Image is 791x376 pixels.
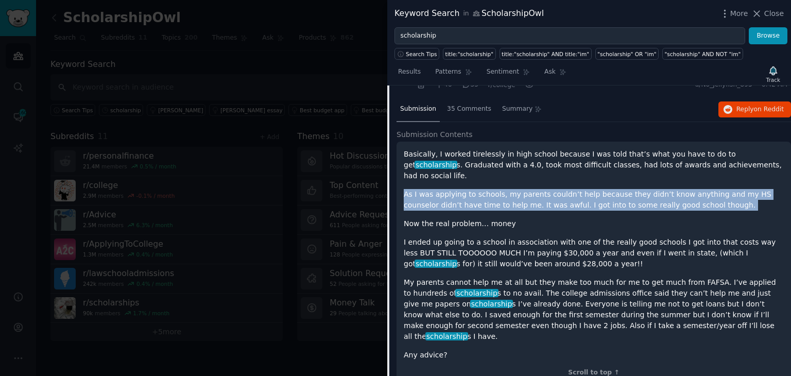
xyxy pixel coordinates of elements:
button: Track [763,63,784,85]
span: Search Tips [406,50,437,58]
button: Search Tips [394,48,439,60]
div: title:"scholarship" [445,50,493,58]
span: 35 Comments [447,105,491,114]
p: Now the real problem… money [404,218,784,229]
span: scholarship [415,161,457,169]
a: title:"scholarship" [443,48,495,60]
p: I ended up going to a school in association with one of the really good schools I got into that c... [404,237,784,269]
span: on Reddit [754,106,784,113]
span: Results [398,67,421,77]
a: Sentiment [483,64,534,85]
span: More [730,8,748,19]
span: scholarship [455,289,498,297]
div: title:"scholarship" AND title:"im" [502,50,589,58]
p: Any advice? [404,350,784,361]
div: Keyword Search ScholarshipOwl [394,7,544,20]
div: "scholarship" AND NOT "im" [665,50,741,58]
span: Summary [502,105,532,114]
a: title:"scholarship" AND title:"im" [500,48,592,60]
span: in [463,9,469,19]
span: Ask [544,67,556,77]
span: scholarship [470,300,513,308]
p: My parents cannot help me at all but they make too much for me to get much from FAFSA. I’ve appli... [404,277,784,342]
span: Submission [400,105,436,114]
span: Submission Contents [397,129,473,140]
div: Track [766,76,780,83]
input: Try a keyword related to your business [394,27,745,45]
span: scholarship [415,260,457,268]
button: More [719,8,748,19]
span: Sentiment [487,67,519,77]
span: Close [764,8,784,19]
p: Basically, I worked tirelessly in high school because I was told that’s what you have to do to ge... [404,149,784,181]
a: Ask [541,64,570,85]
a: "scholarship" AND NOT "im" [662,48,743,60]
button: Close [751,8,784,19]
a: Patterns [432,64,475,85]
p: As I was applying to schools, my parents couldn’t help because they didn’t know anything and my H... [404,189,784,211]
span: Reply [736,105,784,114]
button: Replyon Reddit [718,101,791,118]
button: Browse [749,27,787,45]
a: Results [394,64,424,85]
a: "scholarship" OR "im" [595,48,659,60]
span: Patterns [435,67,461,77]
span: scholarship [425,332,468,340]
div: "scholarship" OR "im" [597,50,656,58]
